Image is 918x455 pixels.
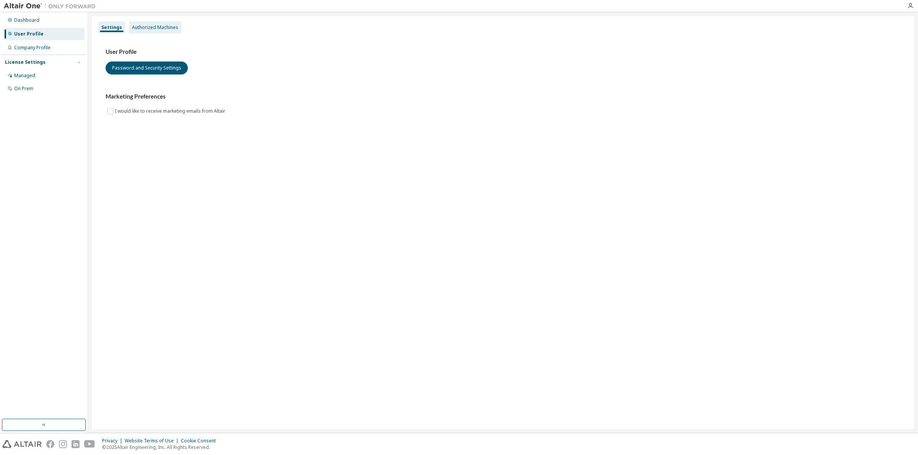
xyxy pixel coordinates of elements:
div: Authorized Machines [132,24,178,31]
div: Settings [101,24,122,31]
button: Password and Security Settings [106,62,188,74]
img: facebook.svg [46,440,54,448]
div: Managed [14,73,35,79]
img: youtube.svg [84,440,95,448]
img: Altair One [4,2,99,10]
p: © 2025 Altair Engineering, Inc. All Rights Reserved. [102,444,220,450]
div: Dashboard [14,17,39,23]
h3: Marketing Preferences [106,93,900,100]
div: License Settings [5,59,46,65]
div: On Prem [14,86,33,92]
div: Website Terms of Use [125,438,181,444]
div: User Profile [14,31,44,37]
label: I would like to receive marketing emails from Altair [115,107,227,116]
img: instagram.svg [59,440,67,448]
div: Company Profile [14,45,50,51]
img: altair_logo.svg [2,440,42,448]
div: Privacy [102,438,125,444]
div: Cookie Consent [181,438,220,444]
h3: User Profile [106,48,900,56]
img: linkedin.svg [72,440,80,448]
